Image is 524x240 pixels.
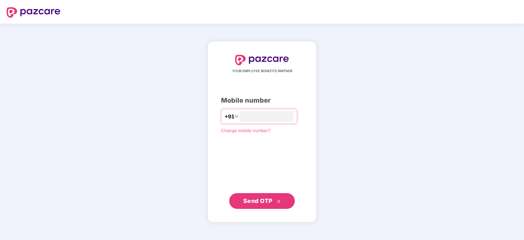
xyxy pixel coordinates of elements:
[225,112,234,121] span: +91
[232,69,292,74] span: YOUR EMPLOYEE BENEFITS PARTNER
[243,197,272,204] span: Send OTP
[7,7,60,18] img: logo
[229,193,295,209] button: Send OTPdouble-right
[277,199,281,204] span: double-right
[221,95,303,106] div: Mobile number
[235,55,289,65] img: logo
[234,114,238,118] span: down
[221,128,271,133] a: Change mobile number?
